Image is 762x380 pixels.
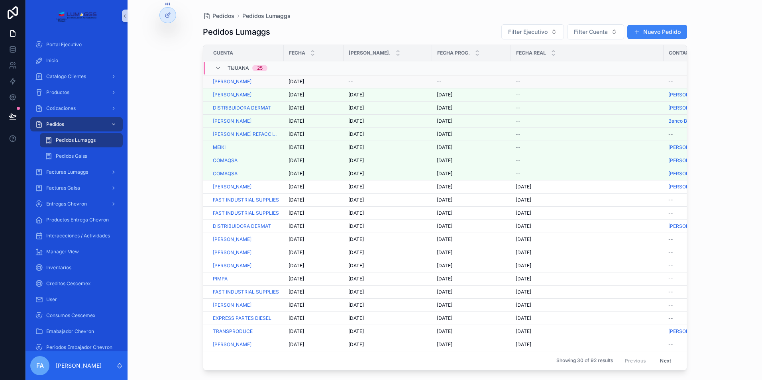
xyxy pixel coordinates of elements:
span: [DATE] [289,197,304,203]
a: [DATE] [348,92,427,98]
a: [DATE] [516,276,659,282]
a: Inventarios [30,261,123,275]
span: Filter Ejecutivo [508,28,548,36]
a: COMAQSA [213,170,279,177]
span: [DATE] [437,170,452,177]
span: [DATE] [437,223,452,229]
span: [DATE] [437,289,452,295]
a: [DATE] [437,144,506,151]
a: Inicio [30,53,123,68]
a: Entregas Chevron [30,197,123,211]
span: PIMPA [213,276,228,282]
a: -- [516,170,659,177]
a: [PERSON_NAME] [213,302,251,308]
a: [DATE] [348,223,427,229]
span: [DATE] [289,92,304,98]
span: Pedidos [46,121,64,127]
a: Productos [30,85,123,100]
a: MEIKI [213,144,226,151]
a: Pedidos Lumaggs [242,12,291,20]
span: -- [668,78,673,85]
a: [DATE] [289,223,339,229]
a: [PERSON_NAME] [213,249,279,256]
a: [PERSON_NAME] [668,184,707,190]
a: FAST INDUSTRIAL SUPPLIES [213,210,279,216]
a: Pedidos Lumaggs [40,133,123,147]
span: -- [516,92,520,98]
span: [DATE] [348,170,364,177]
a: Catalogo Clientes [30,69,123,84]
a: [DATE] [516,236,659,243]
a: [PERSON_NAME] [213,236,279,243]
span: Entregas Chevron [46,201,87,207]
span: Pedidos Galsa [56,153,88,159]
span: -- [516,118,520,124]
a: [PERSON_NAME] [213,118,251,124]
span: [DATE] [437,262,452,269]
a: -- [516,92,659,98]
a: [DATE] [437,262,506,269]
span: -- [516,144,520,151]
a: [DATE] [289,184,339,190]
span: [DATE] [516,223,531,229]
span: -- [348,78,353,85]
span: Inicio [46,57,58,64]
span: [DATE] [289,170,304,177]
a: [DATE] [289,302,339,308]
span: [DATE] [289,249,304,256]
a: -- [668,289,721,295]
span: -- [668,210,673,216]
span: FAST INDUSTRIAL SUPPLIES [213,289,279,295]
a: [DATE] [348,144,427,151]
span: [DATE] [348,197,364,203]
a: [PERSON_NAME] [668,144,707,151]
a: COMAQSA [213,157,279,164]
a: FAST INDUSTRIAL SUPPLIES [213,197,279,203]
span: [PERSON_NAME] [668,223,707,229]
a: [DATE] [289,210,339,216]
a: DISTRIBUIDORA DERMAT [213,105,279,111]
a: [DATE] [348,170,427,177]
span: Inventarios [46,264,71,271]
a: [PERSON_NAME] [213,78,251,85]
span: Facturas Lumaggs [46,169,88,175]
a: [DATE] [289,157,339,164]
a: [PERSON_NAME] [668,105,707,111]
a: [PERSON_NAME] [213,184,251,190]
span: -- [668,131,673,137]
a: [PERSON_NAME] [213,262,251,269]
a: Creditos Cescemex [30,276,123,291]
a: [PERSON_NAME] [668,144,721,151]
a: [DATE] [437,302,506,308]
a: [DATE] [437,197,506,203]
span: [DATE] [348,249,364,256]
a: [PERSON_NAME] [213,184,279,190]
a: [DATE] [348,131,427,137]
span: DISTRIBUIDORA DERMAT [213,105,271,111]
img: App logo [56,10,96,22]
span: Banco Bvld 2000 [668,118,707,124]
span: [PERSON_NAME] [668,92,707,98]
a: [PERSON_NAME] [668,92,721,98]
a: COMAQSA [213,170,238,177]
a: [DATE] [348,210,427,216]
span: [DATE] [348,289,364,295]
a: [PERSON_NAME] [668,157,707,164]
span: [DATE] [289,210,304,216]
a: [PERSON_NAME] [213,262,279,269]
a: Facturas Lumaggs [30,165,123,179]
a: [DATE] [516,249,659,256]
span: [DATE] [437,210,452,216]
a: [DATE] [348,197,427,203]
a: [PERSON_NAME] [213,92,251,98]
a: PIMPA [213,276,279,282]
a: [DATE] [289,170,339,177]
span: -- [516,131,520,137]
a: [DATE] [348,184,427,190]
a: [DATE] [289,78,339,85]
a: [PERSON_NAME] [213,302,279,308]
span: [DATE] [516,249,531,256]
